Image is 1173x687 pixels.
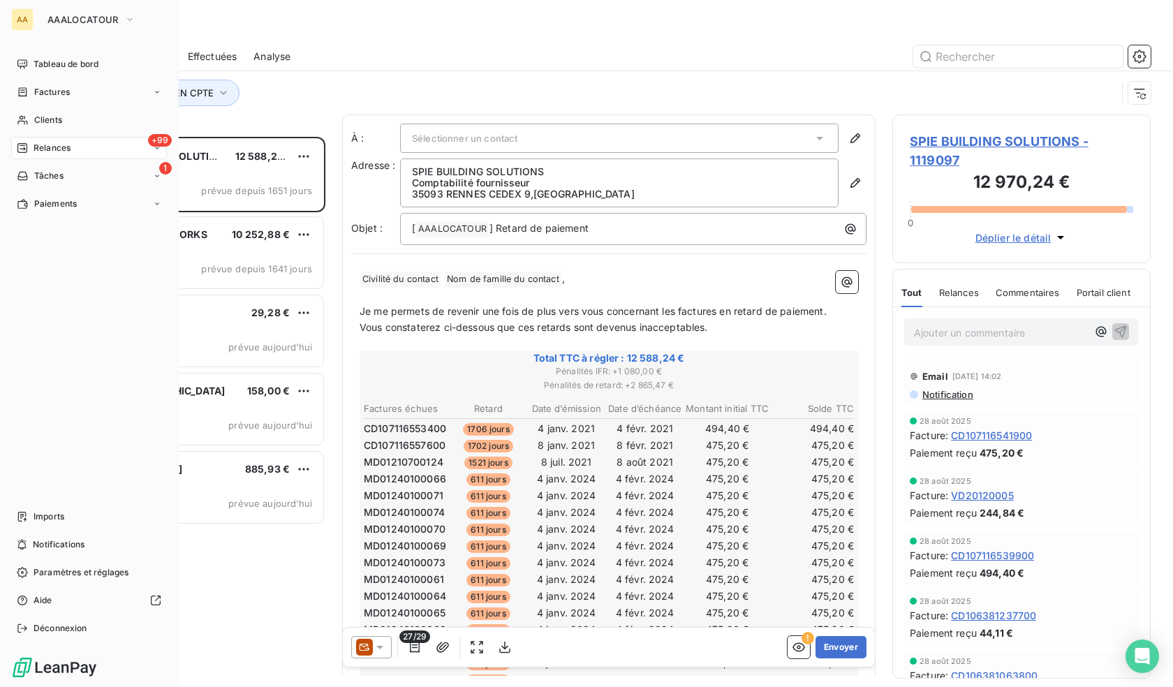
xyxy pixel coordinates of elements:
td: 475,20 € [771,438,855,453]
td: 475,20 € [685,538,769,554]
td: 475,20 € [685,471,769,487]
td: 4 févr. 2024 [606,488,684,503]
span: Paiement reçu [910,566,977,580]
span: 244,84 € [980,505,1024,520]
span: Nom de famille du contact [445,272,561,288]
span: MD01240100064 [364,589,446,603]
td: 4 janv. 2024 [528,555,605,570]
span: 158,00 € [247,385,290,397]
button: Déplier le détail [971,230,1072,246]
span: CD106381063800 [951,668,1038,683]
span: VD20120005 [951,488,1014,503]
td: 475,20 € [771,522,855,537]
span: 611 jours [466,574,510,586]
span: Facture : [910,668,948,683]
td: 4 févr. 2021 [606,421,684,436]
td: 475,20 € [685,438,769,453]
span: 611 jours [466,540,510,553]
span: 611 jours [466,524,510,536]
span: Total TTC à régler : 12 588,24 € [362,351,856,365]
input: Rechercher [913,45,1123,68]
span: Portail client [1077,287,1130,298]
td: 475,20 € [685,555,769,570]
span: 12 588,24 € [235,150,293,162]
span: AAALOCATOUR [47,14,119,25]
span: 1521 jours [464,457,512,469]
td: 475,20 € [685,605,769,621]
span: MD01240100074 [364,505,445,519]
td: 475,20 € [771,538,855,554]
td: 475,20 € [771,555,855,570]
span: Adresse : [351,159,395,171]
span: Effectuées [188,50,237,64]
td: 475,20 € [771,605,855,621]
span: 611 jours [466,607,510,620]
label: À : [351,131,400,145]
span: 27/29 [399,630,430,643]
span: prévue aujourd’hui [228,498,312,509]
span: Facture : [910,428,948,443]
td: 475,20 € [685,589,769,604]
span: SPIE BUILDING SOLUTIONS - 1119097 [910,132,1133,170]
span: Relances [34,142,71,154]
td: 475,20 € [771,471,855,487]
td: 4 janv. 2021 [528,421,605,436]
span: Relances [939,287,979,298]
p: 35093 RENNES CEDEX 9 , [GEOGRAPHIC_DATA] [412,189,827,200]
td: 4 janv. 2024 [528,622,605,637]
h3: 12 970,24 € [910,170,1133,198]
span: MD01240100068 [364,623,446,637]
span: Imports [34,510,64,523]
td: 8 janv. 2021 [528,438,605,453]
td: 475,20 € [685,572,769,587]
span: 1 [159,162,172,175]
span: Paiement reçu [910,445,977,460]
td: 475,20 € [685,505,769,520]
span: prévue aujourd’hui [228,420,312,431]
span: 611 jours [466,490,510,503]
td: 4 févr. 2024 [606,471,684,487]
td: 4 janv. 2024 [528,605,605,621]
span: 28 août 2025 [920,537,971,545]
p: Comptabilité fournisseur [412,177,827,189]
span: 28 août 2025 [920,417,971,425]
span: 1706 jours [463,423,514,436]
td: 8 févr. 2021 [606,438,684,453]
td: 4 févr. 2024 [606,622,684,637]
span: 475,20 € [980,445,1024,460]
div: AA [11,8,34,31]
div: grid [67,137,325,687]
span: 0 [908,217,913,228]
span: 611 jours [466,507,510,519]
th: Montant initial TTC [685,401,769,416]
th: Retard [450,401,526,416]
span: [ [412,222,415,234]
span: Je me permets de revenir une fois de plus vers vous concernant les factures en retard de paiement. [360,305,827,317]
td: 4 févr. 2024 [606,572,684,587]
td: 8 juil. 2021 [528,455,605,470]
span: Paiement reçu [910,505,977,520]
span: MD01240100070 [364,522,445,536]
span: Clients [34,114,62,126]
th: Solde TTC [771,401,855,416]
span: Commentaires [996,287,1060,298]
span: Notification [921,389,973,400]
span: Pénalités IFR : + 1 080,00 € [362,365,856,378]
span: 28 août 2025 [920,477,971,485]
span: Paiement reçu [910,626,977,640]
span: Facture : [910,488,948,503]
span: MD01240100065 [364,606,445,620]
td: 4 févr. 2024 [606,555,684,570]
div: Open Intercom Messenger [1126,640,1159,673]
span: Paiements [34,198,77,210]
span: , [562,272,565,284]
td: 4 févr. 2024 [606,605,684,621]
span: ] Retard de paiement [489,222,589,234]
span: Factures [34,86,70,98]
td: 8 août 2021 [606,455,684,470]
td: 4 janv. 2024 [528,589,605,604]
span: CD107116539900 [951,548,1034,563]
span: MD01210700124 [364,455,443,469]
td: 4 févr. 2024 [606,505,684,520]
a: Aide [11,589,167,612]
